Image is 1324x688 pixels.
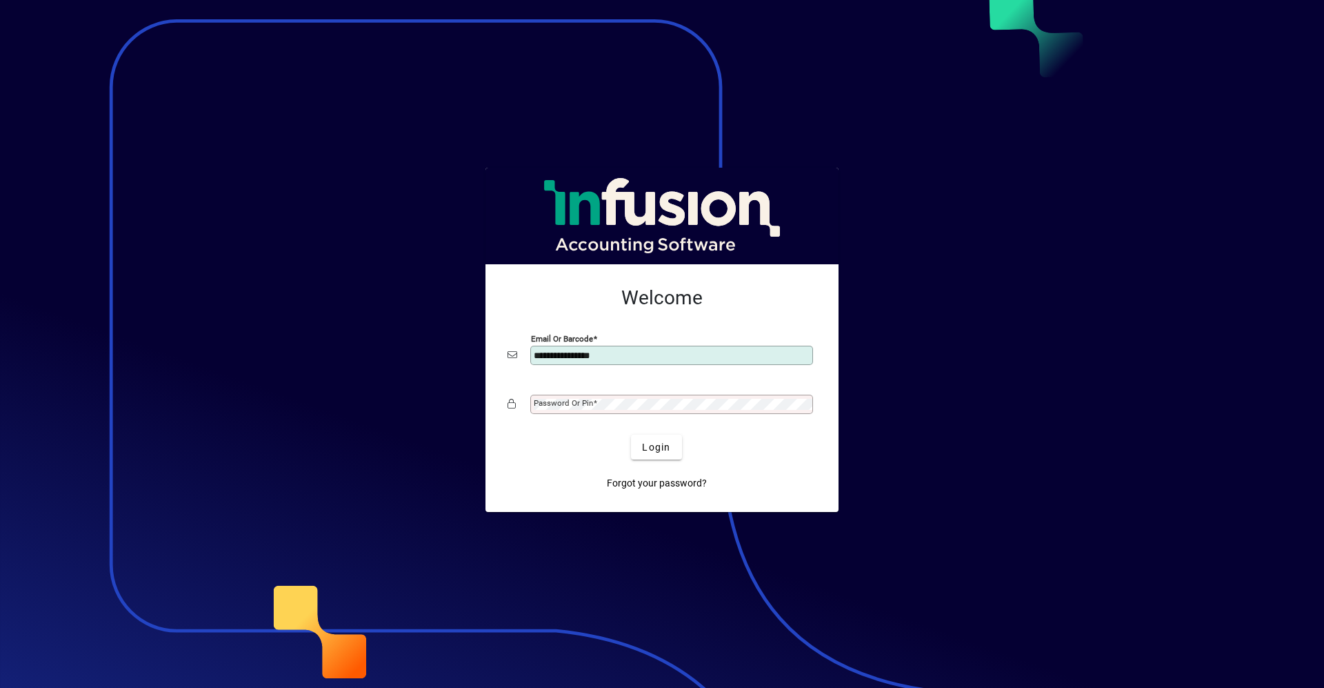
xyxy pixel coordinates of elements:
[534,398,593,408] mat-label: Password or Pin
[631,435,681,460] button: Login
[601,471,712,495] a: Forgot your password?
[607,476,707,491] span: Forgot your password?
[642,440,670,455] span: Login
[508,286,816,310] h2: Welcome
[531,334,593,344] mat-label: Email or Barcode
